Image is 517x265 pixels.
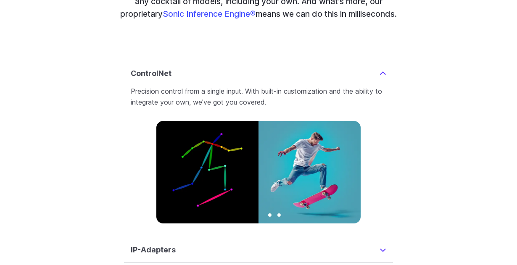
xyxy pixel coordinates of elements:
[131,86,386,108] p: Precision control from a single input. With built-in customization and the ability to integrate y...
[156,121,361,223] img: A man riding a skateboard on top of a blue and black background
[131,244,176,256] h3: IP-Adapters
[131,244,386,256] summary: IP-Adapters
[131,68,386,79] summary: ControlNet
[131,68,171,79] h3: ControlNet
[163,9,256,19] a: Sonic Inference Engine®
